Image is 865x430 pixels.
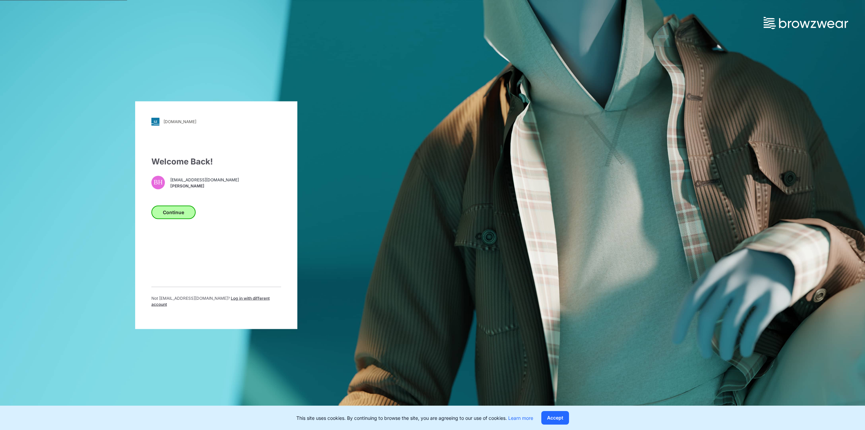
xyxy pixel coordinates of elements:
button: Accept [541,411,569,425]
button: Continue [151,205,196,219]
p: Not [EMAIL_ADDRESS][DOMAIN_NAME] ? [151,295,281,307]
img: svg+xml;base64,PHN2ZyB3aWR0aD0iMjgiIGhlaWdodD0iMjgiIHZpZXdCb3g9IjAgMCAyOCAyOCIgZmlsbD0ibm9uZSIgeG... [151,117,159,126]
p: This site uses cookies. By continuing to browse the site, you are agreeing to our use of cookies. [296,414,533,422]
a: [DOMAIN_NAME] [151,117,281,126]
a: Learn more [508,415,533,421]
span: [EMAIL_ADDRESS][DOMAIN_NAME] [170,177,239,183]
img: browzwear-logo.73288ffb.svg [764,17,848,29]
span: [PERSON_NAME] [170,183,239,189]
div: Welcome Back! [151,155,281,167]
div: BH [151,176,165,189]
div: [DOMAIN_NAME] [164,119,196,124]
